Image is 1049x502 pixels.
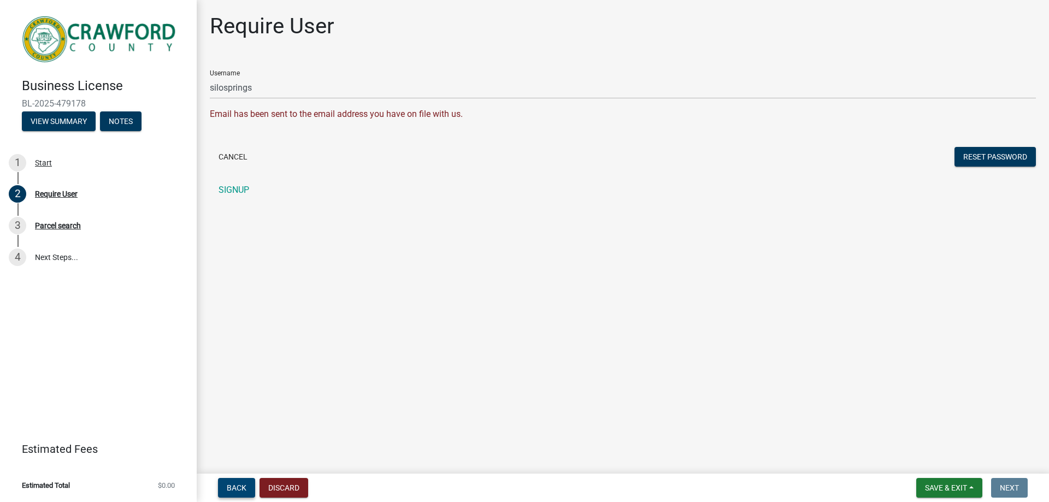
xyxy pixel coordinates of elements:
div: 3 [9,217,26,234]
div: Require User [35,190,78,198]
div: 2 [9,185,26,203]
span: Back [227,483,246,492]
div: Email has been sent to the email address you have on file with us. [210,108,1036,121]
span: $0.00 [158,482,175,489]
h1: Require User [210,13,334,39]
button: Next [991,478,1028,498]
button: Notes [100,111,142,131]
span: BL-2025-479178 [22,98,175,109]
span: Estimated Total [22,482,70,489]
div: 4 [9,249,26,266]
a: SIGNUP [210,179,1036,201]
div: 1 [9,154,26,172]
wm-modal-confirm: Summary [22,117,96,126]
span: Next [1000,483,1019,492]
button: Cancel [210,147,256,167]
div: Parcel search [35,222,81,229]
button: Save & Exit [916,478,982,498]
button: Discard [260,478,308,498]
wm-modal-confirm: Notes [100,117,142,126]
span: Save & Exit [925,483,967,492]
a: Estimated Fees [9,438,179,460]
div: Start [35,159,52,167]
button: View Summary [22,111,96,131]
h4: Business License [22,78,188,94]
button: Reset Password [954,147,1036,167]
img: Crawford County, Georgia [22,11,179,67]
button: Back [218,478,255,498]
